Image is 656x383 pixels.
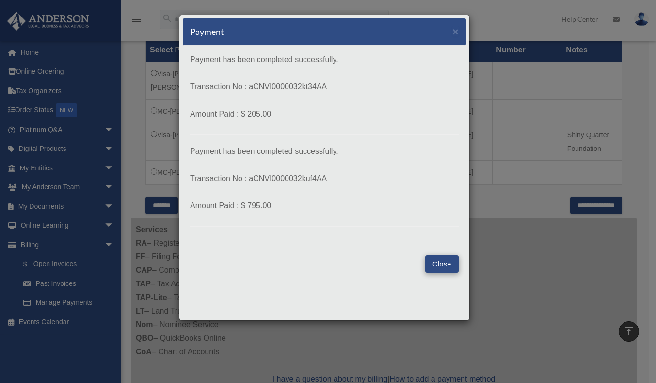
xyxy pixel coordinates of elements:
p: Transaction No : aCNVI0000032kt34AA [190,80,459,94]
button: Close [452,26,459,36]
span: × [452,26,459,37]
p: Payment has been completed successfully. [190,145,459,158]
p: Transaction No : aCNVI0000032kuf4AA [190,172,459,185]
p: Amount Paid : $ 795.00 [190,199,459,213]
button: Close [425,255,459,273]
p: Payment has been completed successfully. [190,53,459,67]
p: Amount Paid : $ 205.00 [190,107,459,121]
h5: Payment [190,26,224,38]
